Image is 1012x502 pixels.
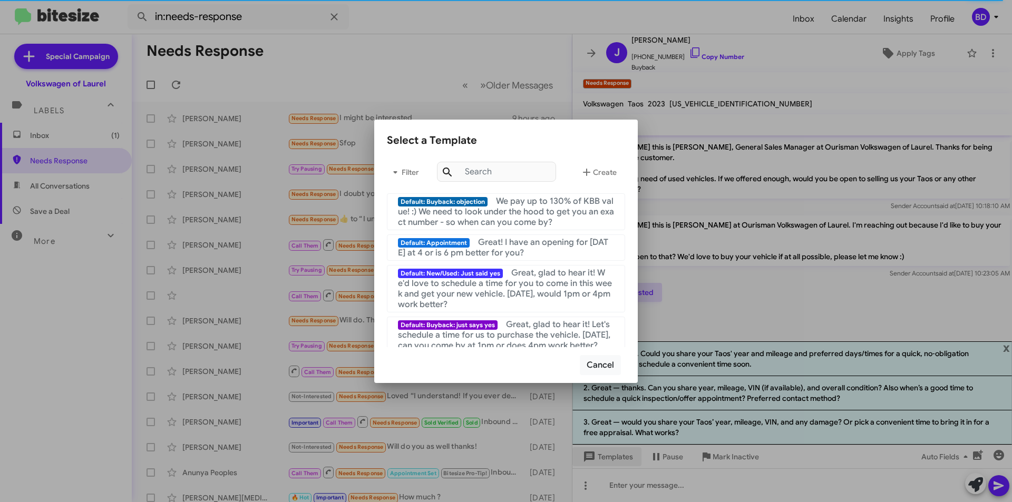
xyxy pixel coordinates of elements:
[437,162,556,182] input: Search
[572,160,625,185] button: Create
[387,160,421,185] button: Filter
[398,268,612,310] span: Great, glad to hear it! We'd love to schedule a time for you to come in this week and get your ne...
[580,163,617,182] span: Create
[398,319,610,351] span: Great, glad to hear it! Let's schedule a time for us to purchase the vehicle. [DATE], can you com...
[387,163,421,182] span: Filter
[387,132,625,149] div: Select a Template
[398,320,498,330] span: Default: Buyback: just says yes
[398,196,614,228] span: We pay up to 130% of KBB value! :) We need to look under the hood to get you an exact number - so...
[398,238,470,248] span: Default: Appointment
[398,197,488,206] span: Default: Buyback: objection
[580,355,621,375] button: Cancel
[398,237,608,258] span: Great! I have an opening for [DATE] at 4 or is 6 pm better for you?
[398,269,503,278] span: Default: New/Used: Just said yes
